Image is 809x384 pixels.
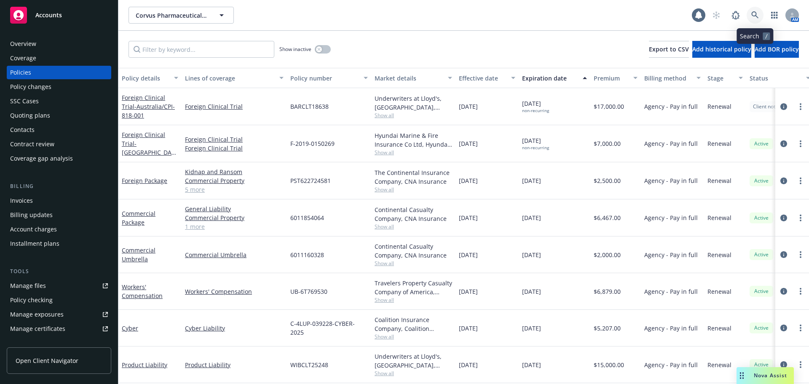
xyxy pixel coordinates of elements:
[7,51,111,65] a: Coverage
[185,167,284,176] a: Kidnap and Ransom
[459,74,506,83] div: Effective date
[459,250,478,259] span: [DATE]
[375,186,452,193] span: Show all
[594,250,621,259] span: $2,000.00
[375,352,452,370] div: Underwriters at Lloyd's, [GEOGRAPHIC_DATA], [PERSON_NAME] of [GEOGRAPHIC_DATA], Clinical Trials I...
[7,308,111,321] span: Manage exposures
[290,360,328,369] span: WIBCLT25248
[7,267,111,276] div: Tools
[375,296,452,303] span: Show all
[779,323,789,333] a: circleInformation
[185,135,284,144] a: Foreign Clinical Trial
[10,322,65,336] div: Manage certificates
[459,360,478,369] span: [DATE]
[10,194,33,207] div: Invoices
[522,360,541,369] span: [DATE]
[753,287,770,295] span: Active
[16,356,78,365] span: Open Client Navigator
[522,74,578,83] div: Expiration date
[287,68,371,88] button: Policy number
[122,209,155,226] a: Commercial Package
[522,287,541,296] span: [DATE]
[10,293,53,307] div: Policy checking
[375,205,452,223] div: Continental Casualty Company, CNA Insurance
[707,74,734,83] div: Stage
[185,204,284,213] a: General Liability
[590,68,641,88] button: Premium
[7,223,111,236] a: Account charges
[753,103,798,110] span: Client not renewing
[644,74,691,83] div: Billing method
[707,102,731,111] span: Renewal
[644,139,698,148] span: Agency - Pay in full
[7,109,111,122] a: Quoting plans
[375,370,452,377] span: Show all
[522,324,541,333] span: [DATE]
[290,139,335,148] span: F-2019-0150269
[779,102,789,112] a: circleInformation
[10,308,64,321] div: Manage exposures
[707,139,731,148] span: Renewal
[594,287,621,296] span: $6,879.00
[796,250,806,260] a: more
[753,214,770,222] span: Active
[290,102,329,111] span: BARCLT18638
[7,322,111,336] a: Manage certificates
[522,136,549,150] span: [DATE]
[649,45,689,53] span: Export to CSV
[707,250,731,259] span: Renewal
[594,360,624,369] span: $15,000.00
[459,139,478,148] span: [DATE]
[375,242,452,260] div: Continental Casualty Company, CNA Insurance
[7,208,111,222] a: Billing updates
[7,80,111,94] a: Policy changes
[7,336,111,350] a: Manage claims
[185,213,284,222] a: Commercial Property
[375,315,452,333] div: Coalition Insurance Company, Coalition Insurance Solutions (Carrier)
[796,213,806,223] a: more
[704,68,746,88] button: Stage
[779,213,789,223] a: circleInformation
[644,176,698,185] span: Agency - Pay in full
[754,372,787,379] span: Nova Assist
[747,7,763,24] a: Search
[753,361,770,368] span: Active
[753,251,770,258] span: Active
[185,74,274,83] div: Lines of coverage
[10,223,57,236] div: Account charges
[708,7,725,24] a: Start snowing
[641,68,704,88] button: Billing method
[122,131,175,165] a: Foreign Clinical Trial
[779,286,789,296] a: circleInformation
[455,68,519,88] button: Effective date
[7,293,111,307] a: Policy checking
[522,250,541,259] span: [DATE]
[7,123,111,137] a: Contacts
[796,139,806,149] a: more
[796,176,806,186] a: more
[755,41,799,58] button: Add BOR policy
[522,99,549,113] span: [DATE]
[371,68,455,88] button: Market details
[122,246,155,263] a: Commercial Umbrella
[750,74,801,83] div: Status
[727,7,744,24] a: Report a Bug
[779,250,789,260] a: circleInformation
[10,123,35,137] div: Contacts
[7,66,111,79] a: Policies
[122,177,167,185] a: Foreign Package
[7,237,111,250] a: Installment plans
[753,177,770,185] span: Active
[10,94,39,108] div: SSC Cases
[10,279,46,293] div: Manage files
[7,137,111,151] a: Contract review
[779,176,789,186] a: circleInformation
[10,137,54,151] div: Contract review
[10,51,36,65] div: Coverage
[594,74,628,83] div: Premium
[375,223,452,230] span: Show all
[594,213,621,222] span: $6,467.00
[182,68,287,88] button: Lines of coverage
[10,80,51,94] div: Policy changes
[796,286,806,296] a: more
